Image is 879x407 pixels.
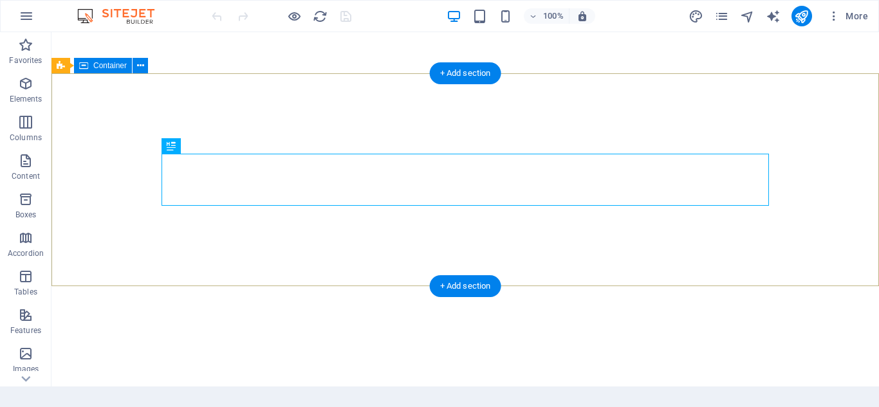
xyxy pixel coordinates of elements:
[312,8,328,24] button: reload
[286,8,302,24] button: Click here to leave preview mode and continue editing
[12,171,40,181] p: Content
[430,62,501,84] div: + Add section
[828,10,868,23] span: More
[714,8,730,24] button: pages
[524,8,569,24] button: 100%
[689,9,703,24] i: Design (Ctrl+Alt+Y)
[14,287,37,297] p: Tables
[543,8,564,24] h6: 100%
[8,248,44,258] p: Accordion
[577,10,588,22] i: On resize automatically adjust zoom level to fit chosen device.
[13,364,39,374] p: Images
[10,94,42,104] p: Elements
[766,9,781,24] i: AI Writer
[791,6,812,26] button: publish
[9,55,42,66] p: Favorites
[689,8,704,24] button: design
[74,8,171,24] img: Editor Logo
[313,9,328,24] i: Reload page
[93,62,127,69] span: Container
[15,210,37,220] p: Boxes
[430,275,501,297] div: + Add section
[794,9,809,24] i: Publish
[740,8,755,24] button: navigator
[766,8,781,24] button: text_generator
[10,325,41,336] p: Features
[714,9,729,24] i: Pages (Ctrl+Alt+S)
[822,6,873,26] button: More
[740,9,755,24] i: Navigator
[10,132,42,143] p: Columns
